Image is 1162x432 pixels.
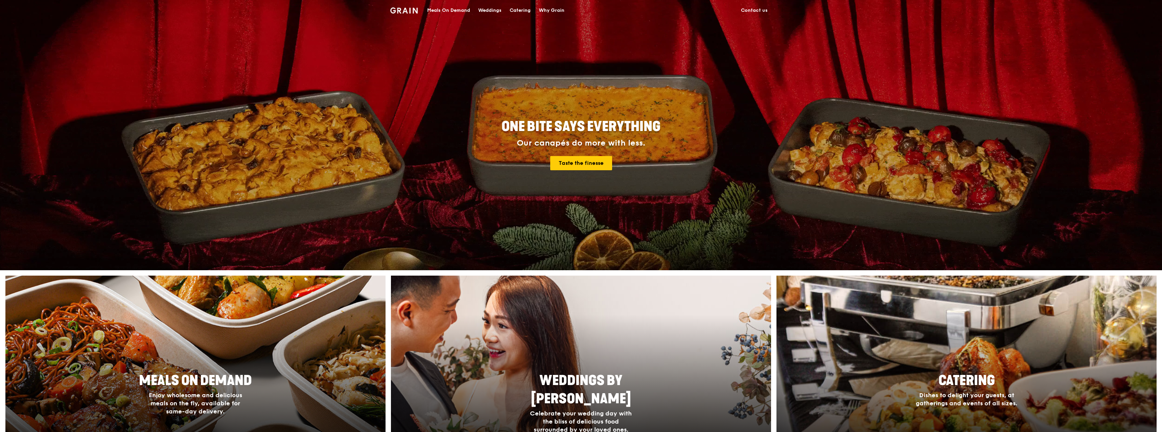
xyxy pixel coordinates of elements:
[737,0,772,21] a: Contact us
[149,391,242,415] span: Enjoy wholesome and delicious meals on the fly, available for same-day delivery.
[427,0,470,21] div: Meals On Demand
[502,119,660,135] span: ONE BITE SAYS EVERYTHING
[474,0,506,21] a: Weddings
[139,373,252,389] span: Meals On Demand
[390,7,418,14] img: Grain
[506,0,535,21] a: Catering
[478,0,502,21] div: Weddings
[916,391,1017,407] span: Dishes to delight your guests, at gatherings and events of all sizes.
[550,156,612,170] a: Taste the finesse
[535,0,568,21] a: Why Grain
[510,0,531,21] div: Catering
[938,373,995,389] span: Catering
[531,373,631,407] span: Weddings by [PERSON_NAME]
[459,138,703,148] div: Our canapés do more with less.
[539,0,564,21] div: Why Grain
